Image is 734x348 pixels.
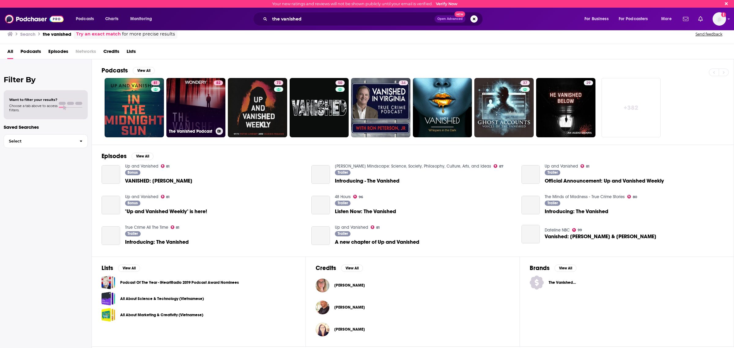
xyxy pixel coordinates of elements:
button: open menu [657,14,679,24]
span: Choose a tab above to access filters. [9,104,57,112]
a: 81 [105,78,164,137]
a: 50 [290,78,349,137]
a: Introducing - The Vanished [335,178,399,183]
span: Trailer [128,232,138,235]
span: Credits [103,46,119,59]
span: Vanished: [PERSON_NAME] & [PERSON_NAME] [545,234,656,239]
span: Trailer [338,201,348,205]
a: Charts [101,14,122,24]
a: 96 [353,195,363,198]
span: 81 [176,226,179,229]
span: Introducing: The Vanished [545,209,608,214]
a: Show notifications dropdown [696,14,705,24]
a: 50 [335,80,345,85]
a: Up and Vanished [125,194,158,199]
span: 87 [499,165,503,168]
a: 82 [214,80,223,85]
a: Chris Williamson [316,301,329,314]
button: View All [341,265,363,272]
span: [PERSON_NAME] [334,327,365,332]
a: 87 [494,164,503,168]
a: Introducing: The Vanished [125,239,189,245]
button: open menu [72,14,102,24]
a: CreditsView All [316,264,363,272]
span: 34 [401,80,406,86]
a: Listen Now: The Vanished [335,209,396,214]
a: VANISHED: Jodi Huisentruit [125,178,192,183]
a: All About Marketing & Creativity (Vietnamese) [102,308,115,322]
span: Want to filter your results? [9,98,57,102]
span: More [661,15,672,23]
img: User Profile [713,12,726,26]
span: ‎The Vanished Podcast [549,280,585,285]
a: 37 [474,78,534,137]
a: EpisodesView All [102,152,154,160]
div: Search podcasts, credits, & more... [259,12,489,26]
h2: Episodes [102,152,127,160]
button: View All [118,265,140,272]
a: All [7,46,13,59]
button: Chris WilliamsonChris Williamson [316,298,510,317]
a: Up and Vanished [545,164,578,169]
a: "Up and Vanished Weekly" is here! [102,196,120,214]
img: Marissa Jones [316,279,329,292]
button: Select [4,134,88,148]
button: Open AdvancedNew [435,15,465,23]
span: Trailer [338,232,348,235]
a: Lists [127,46,136,59]
a: Podchaser - Follow, Share and Rate Podcasts [5,13,64,25]
a: VANISHED: Jodi Huisentruit [102,165,120,184]
span: Podcast Of The Year - iHeartRadio 2019 Podcast Award Nominees [102,276,115,289]
a: Marissa Jones [334,283,365,288]
span: 99 [578,229,582,231]
a: 37 [521,80,530,85]
a: Dateline NBC [545,228,570,233]
span: A new chapter of Up and Vanished [335,239,419,245]
button: Send feedback [694,31,724,37]
input: Search podcasts, credits, & more... [270,14,435,24]
span: Trailer [547,201,558,205]
a: 29 [536,78,595,137]
a: Try an exact match [76,31,121,38]
a: PodcastsView All [102,67,155,74]
a: 34 [399,80,408,85]
a: 73 [228,78,287,137]
a: 82The Vanished Podcast [166,78,226,137]
a: Up and Vanished [335,225,368,230]
div: Your new ratings and reviews will not be shown publicly until your email is verified. [272,2,458,6]
h2: Brands [530,264,550,272]
a: 80 [627,195,637,198]
a: Verify Now [436,2,458,6]
span: 81 [586,165,589,168]
button: open menu [580,14,616,24]
span: Select [4,139,75,143]
a: 81 [580,164,589,168]
button: View All [133,67,155,74]
a: "Up and Vanished Weekly" is here! [125,209,207,214]
span: For Podcasters [619,15,648,23]
span: Official Announcement: Up and Vanished Weekly [545,178,664,183]
a: Up and Vanished [125,164,158,169]
h2: Filter By [4,75,88,84]
a: Vanished: Amber Dubois & Chelsea King [545,234,656,239]
span: Charts [105,15,118,23]
span: 81 [166,196,169,198]
h3: Search [20,31,35,37]
a: +382 [602,78,661,137]
span: for more precise results [122,31,175,38]
span: 81 [154,80,158,86]
span: Podcasts [76,15,94,23]
span: Trailer [547,171,558,174]
h3: The Vanished Podcast [169,129,213,134]
span: Open Advanced [437,17,463,20]
a: Podcasts [20,46,41,59]
span: Logged in as MelissaPS [713,12,726,26]
p: Saved Searches [4,124,88,130]
a: Episodes [48,46,68,59]
span: 37 [523,80,527,86]
h3: the vanished [43,31,71,37]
